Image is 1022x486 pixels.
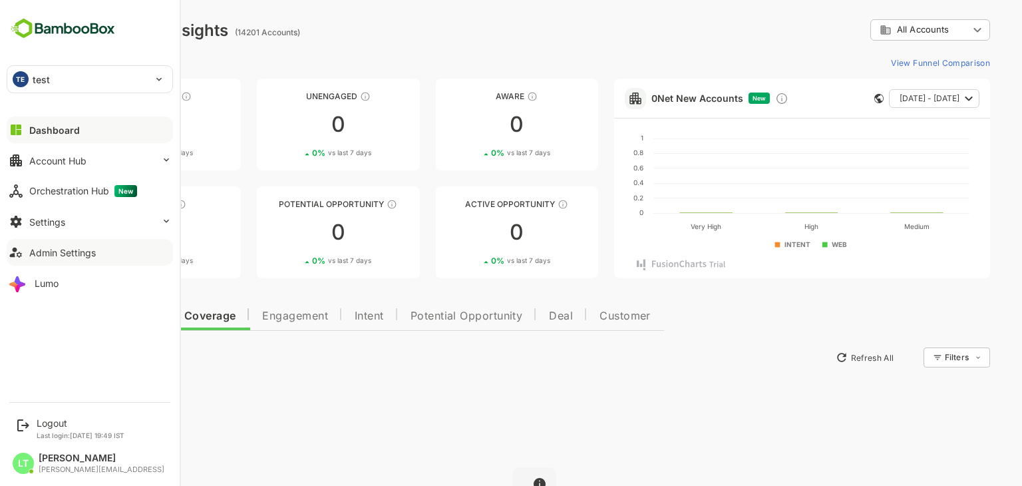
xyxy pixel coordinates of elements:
[87,148,146,158] div: 0 %
[7,270,173,296] button: Lumo
[29,216,65,228] div: Settings
[210,114,373,135] div: 0
[824,17,943,43] div: All Accounts
[32,346,129,369] button: New Insights
[828,94,837,103] div: This card does not support filter and segments
[103,148,146,158] span: vs last 7 days
[783,347,853,368] button: Refresh All
[210,91,373,101] div: Unengaged
[857,222,882,230] text: Medium
[853,90,913,107] span: [DATE] - [DATE]
[32,222,194,243] div: 0
[29,185,137,197] div: Orchestration Hub
[7,16,119,41] img: BambooboxFullLogoMark.5f36c76dfaba33ec1ec1367b70bb1252.svg
[480,91,491,102] div: These accounts have just entered the buying cycle and need further nurturing
[842,89,933,108] button: [DATE] - [DATE]
[7,147,173,174] button: Account Hub
[129,199,140,210] div: These accounts are warm, further nurturing would qualify them to MQAs
[32,79,194,170] a: UnreachedThese accounts have not been engaged with for a defined time period00%vs last 7 days
[281,148,325,158] span: vs last 7 days
[7,66,172,93] div: TEtest
[594,134,597,142] text: 1
[87,256,146,266] div: 0 %
[389,91,552,101] div: Aware
[593,208,597,216] text: 0
[308,311,337,322] span: Intent
[210,186,373,278] a: Potential OpportunityThese accounts are MQAs and can be passed on to Inside Sales00%vs last 7 days
[7,208,173,235] button: Settings
[833,24,922,36] div: All Accounts
[389,114,552,135] div: 0
[389,222,552,243] div: 0
[188,27,257,37] ag: (14201 Accounts)
[7,239,173,266] button: Admin Settings
[587,194,597,202] text: 0.2
[502,311,526,322] span: Deal
[32,186,194,278] a: EngagedThese accounts are warm, further nurturing would qualify them to MQAs00%vs last 7 days
[587,164,597,172] text: 0.6
[35,278,59,289] div: Lumo
[134,91,145,102] div: These accounts have not been engaged with for a defined time period
[281,256,325,266] span: vs last 7 days
[897,346,943,369] div: Filters
[32,21,182,40] div: Dashboard Insights
[898,352,922,362] div: Filters
[265,256,325,266] div: 0 %
[587,148,597,156] text: 0.8
[45,311,189,322] span: Data Quality and Coverage
[7,117,173,143] button: Dashboard
[364,311,476,322] span: Potential Opportunity
[511,199,522,210] div: These accounts have open opportunities which might be at any of the Sales Stages
[39,453,164,464] div: [PERSON_NAME]
[389,79,552,170] a: AwareThese accounts have just entered the buying cycle and need further nurturing00%vs last 7 days
[7,178,173,204] button: Orchestration HubNew
[587,178,597,186] text: 0.4
[210,199,373,209] div: Potential Opportunity
[389,199,552,209] div: Active Opportunity
[210,79,373,170] a: UnengagedThese accounts have not shown enough engagement and need nurturing00%vs last 7 days
[216,311,281,322] span: Engagement
[103,256,146,266] span: vs last 7 days
[29,155,86,166] div: Account Hub
[444,148,504,158] div: 0 %
[850,25,902,35] span: All Accounts
[32,114,194,135] div: 0
[210,222,373,243] div: 0
[644,222,675,231] text: Very High
[265,148,325,158] div: 0 %
[37,417,124,429] div: Logout
[389,186,552,278] a: Active OpportunityThese accounts have open opportunities which might be at any of the Sales Stage...
[114,185,137,197] span: New
[460,148,504,158] span: vs last 7 days
[33,73,51,87] p: test
[605,93,697,104] a: 0Net New Accounts
[460,256,504,266] span: vs last 7 days
[37,431,124,439] p: Last login: [DATE] 19:49 IST
[13,71,29,87] div: TE
[32,199,194,209] div: Engaged
[32,91,194,101] div: Unreached
[729,92,742,105] div: Discover new ICP-fit accounts showing engagement — via intent surges, anonymous website visits, L...
[39,465,164,474] div: [PERSON_NAME][EMAIL_ADDRESS]
[313,91,324,102] div: These accounts have not shown enough engagement and need nurturing
[29,247,96,258] div: Admin Settings
[758,222,772,231] text: High
[553,311,604,322] span: Customer
[13,453,34,474] div: LT
[706,95,719,102] span: New
[444,256,504,266] div: 0 %
[340,199,351,210] div: These accounts are MQAs and can be passed on to Inside Sales
[839,52,943,73] button: View Funnel Comparison
[29,124,80,136] div: Dashboard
